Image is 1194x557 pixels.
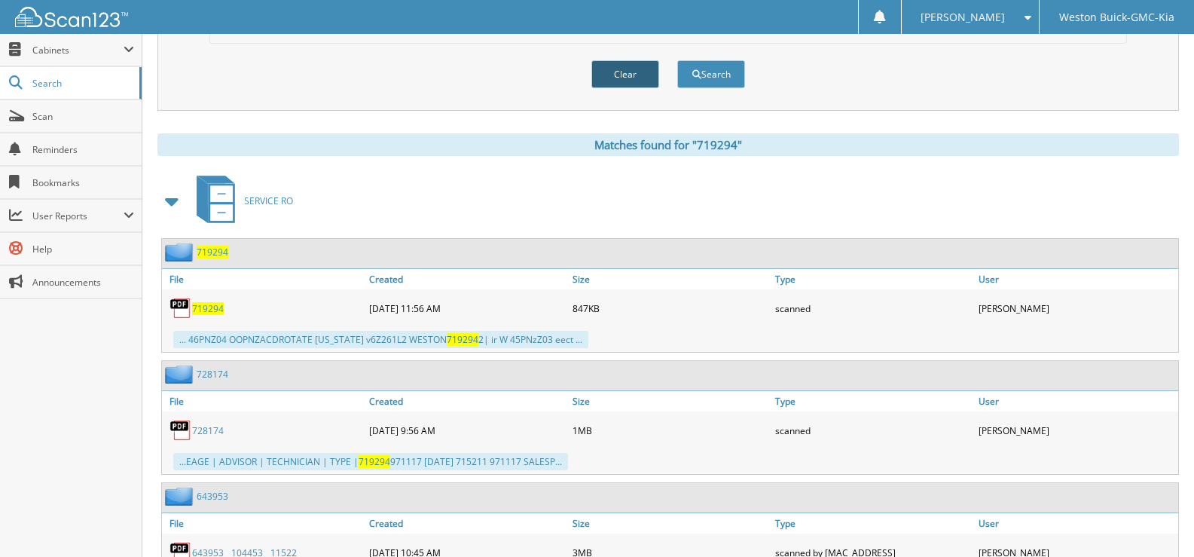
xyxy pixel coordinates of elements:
[365,415,569,445] div: [DATE] 9:56 AM
[244,194,293,207] span: SERVICE RO
[165,243,197,262] img: folder2.png
[1119,485,1194,557] iframe: Chat Widget
[192,302,224,315] a: 719294
[771,293,975,323] div: scanned
[169,297,192,320] img: PDF.png
[569,391,772,412] a: Size
[188,171,293,231] a: SERVICE RO
[32,143,134,156] span: Reminders
[447,333,478,346] span: 719294
[921,13,1005,22] span: [PERSON_NAME]
[157,133,1179,156] div: Matches found for "719294"
[197,490,228,503] a: 643953
[32,276,134,289] span: Announcements
[197,246,228,259] a: 719294
[165,487,197,506] img: folder2.png
[569,293,772,323] div: 847KB
[162,391,365,412] a: File
[32,77,132,90] span: Search
[677,60,745,88] button: Search
[32,44,124,57] span: Cabinets
[569,513,772,534] a: Size
[32,176,134,189] span: Bookmarks
[173,453,568,470] div: ...EAGE | ADVISOR | TECHNICIAN | TYPE | 971117 [DATE] 715211 971117 SALESP...
[32,110,134,123] span: Scan
[975,513,1178,534] a: User
[569,415,772,445] div: 1MB
[975,415,1178,445] div: [PERSON_NAME]
[771,513,975,534] a: Type
[165,365,197,384] img: folder2.png
[975,391,1178,412] a: User
[771,391,975,412] a: Type
[359,455,390,468] span: 719294
[365,391,569,412] a: Created
[32,243,134,256] span: Help
[975,269,1178,289] a: User
[569,269,772,289] a: Size
[591,60,659,88] button: Clear
[771,415,975,445] div: scanned
[975,293,1178,323] div: [PERSON_NAME]
[173,331,588,348] div: ... 46PNZ04 OOPNZACDROTATE [US_STATE] v6Z261L2 WESTON 2| ir W 45PNzZ03 eect ...
[771,269,975,289] a: Type
[162,513,365,534] a: File
[15,7,128,27] img: scan123-logo-white.svg
[197,368,228,381] a: 728174
[1059,13,1174,22] span: Weston Buick-GMC-Kia
[192,424,224,437] a: 728174
[365,513,569,534] a: Created
[169,419,192,442] img: PDF.png
[365,293,569,323] div: [DATE] 11:56 AM
[162,269,365,289] a: File
[365,269,569,289] a: Created
[32,210,124,222] span: User Reports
